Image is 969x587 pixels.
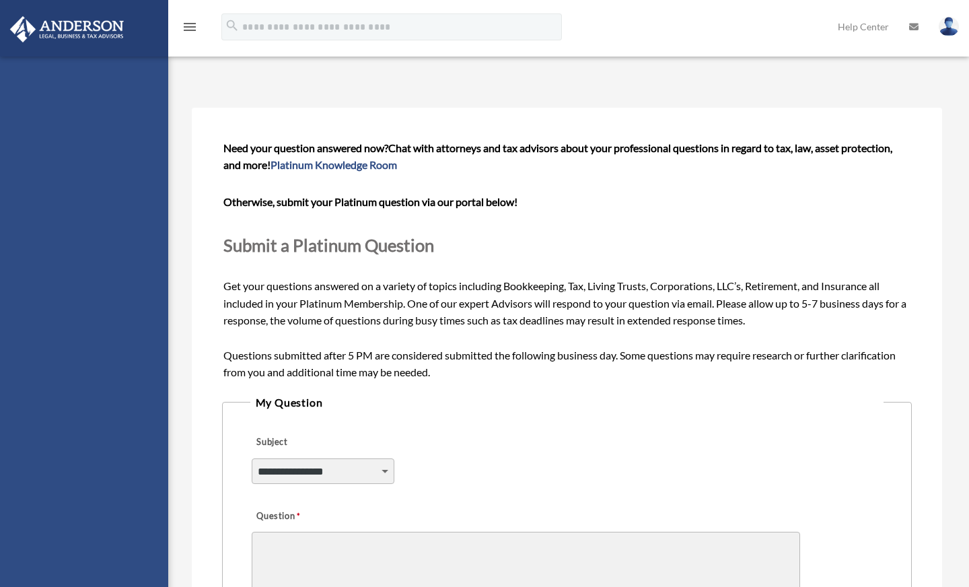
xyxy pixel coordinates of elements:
legend: My Question [250,393,884,412]
span: Chat with attorneys and tax advisors about your professional questions in regard to tax, law, ass... [223,141,892,172]
label: Subject [252,434,380,452]
i: search [225,18,240,33]
span: Need your question answered now? [223,141,388,154]
img: User Pic [939,17,959,36]
a: menu [182,24,198,35]
a: Platinum Knowledge Room [271,158,397,171]
span: Get your questions answered on a variety of topics including Bookkeeping, Tax, Living Trusts, Cor... [223,141,911,379]
i: menu [182,19,198,35]
b: Otherwise, submit your Platinum question via our portal below! [223,195,517,208]
span: Submit a Platinum Question [223,235,434,255]
label: Question [252,507,356,526]
img: Anderson Advisors Platinum Portal [6,16,128,42]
